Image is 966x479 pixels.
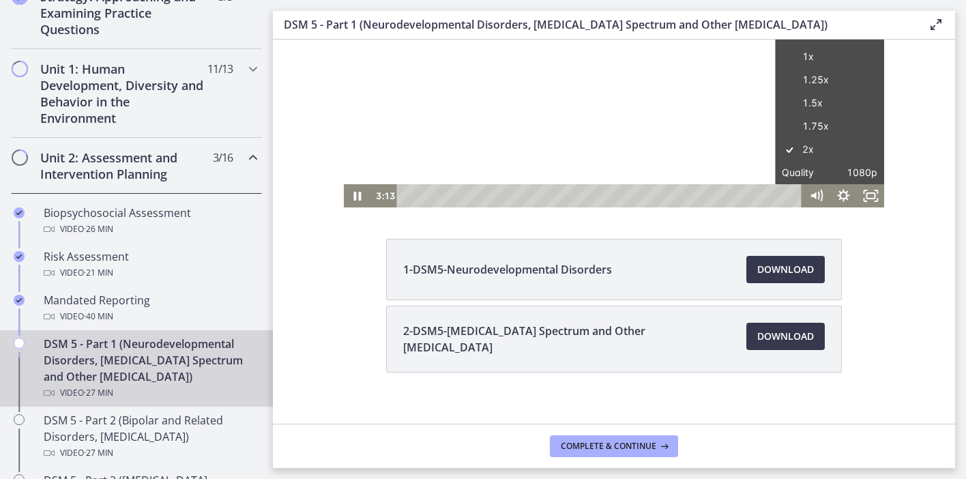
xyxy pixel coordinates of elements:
span: 1080p [557,258,604,281]
div: Video [44,445,257,461]
label: 1.5x [502,188,611,212]
div: Video [44,221,257,237]
label: 1.75x [502,212,611,235]
div: Video [44,308,257,325]
label: 0.75x [502,119,611,143]
span: · 26 min [84,221,113,237]
span: · 21 min [84,265,113,281]
span: 11 / 13 [207,61,233,77]
a: Download [746,256,825,283]
span: · 27 min [84,385,113,401]
div: Mandated Reporting [44,292,257,325]
h3: DSM 5 - Part 1 (Neurodevelopmental Disorders, [MEDICAL_DATA] Spectrum and Other [MEDICAL_DATA]) [284,16,906,33]
span: · 40 min [84,308,113,325]
button: Speed2x [502,72,611,96]
span: · 27 min [84,445,113,461]
label: 0.5x [502,96,611,119]
i: Completed [14,251,25,262]
div: Risk Assessment [44,248,257,281]
label: 1.25x [502,165,611,189]
button: Quality1080p [502,258,611,281]
div: Video [44,385,257,401]
i: Completed [14,295,25,306]
button: Complete & continue [550,435,678,457]
label: 1x [502,142,611,166]
span: Quality [509,258,557,281]
div: DSM 5 - Part 2 (Bipolar and Related Disorders, [MEDICAL_DATA]) [44,412,257,461]
div: DSM 5 - Part 1 (Neurodevelopmental Disorders, [MEDICAL_DATA] Spectrum and Other [MEDICAL_DATA]) [44,336,257,401]
div: Video [44,265,257,281]
i: Completed [14,207,25,218]
div: Biopsychosocial Assessment [44,205,257,237]
h2: Unit 1: Human Development, Diversity and Behavior in the Environment [40,61,207,126]
span: 2x [557,72,604,96]
span: Download [757,328,814,345]
span: 2-DSM5-[MEDICAL_DATA] Spectrum and Other [MEDICAL_DATA] [403,323,730,355]
span: Complete & continue [561,441,656,452]
label: 2x [502,235,611,259]
h2: Unit 2: Assessment and Intervention Planning [40,149,207,182]
span: Download [757,261,814,278]
span: 3 / 16 [213,149,233,166]
span: 1-DSM5-Neurodevelopmental Disorders [403,261,612,278]
a: Download [746,323,825,350]
button: Fullscreen [584,281,611,304]
span: Speed [509,72,557,96]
